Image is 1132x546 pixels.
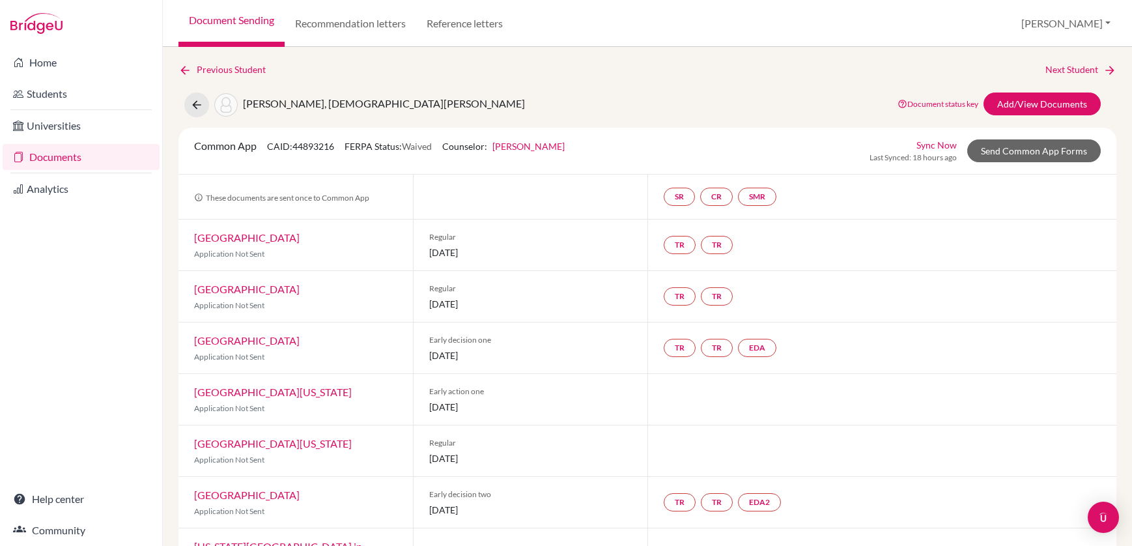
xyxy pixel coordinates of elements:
[738,493,781,511] a: EDA2
[402,141,432,152] span: Waived
[916,138,957,152] a: Sync Now
[194,386,352,398] a: [GEOGRAPHIC_DATA][US_STATE]
[194,283,300,295] a: [GEOGRAPHIC_DATA]
[243,97,525,109] span: [PERSON_NAME], [DEMOGRAPHIC_DATA][PERSON_NAME]
[967,139,1101,162] a: Send Common App Forms
[3,81,160,107] a: Students
[429,489,632,500] span: Early decision two
[700,188,733,206] a: CR
[429,231,632,243] span: Regular
[1045,63,1116,77] a: Next Student
[429,297,632,311] span: [DATE]
[898,99,978,109] a: Document status key
[3,50,160,76] a: Home
[429,349,632,362] span: [DATE]
[429,452,632,465] span: [DATE]
[664,236,696,254] a: TR
[664,339,696,357] a: TR
[664,188,695,206] a: SR
[194,506,264,516] span: Application Not Sent
[701,339,733,357] a: TR
[194,249,264,259] span: Application Not Sent
[194,489,300,501] a: [GEOGRAPHIC_DATA]
[3,144,160,170] a: Documents
[194,437,352,450] a: [GEOGRAPHIC_DATA][US_STATE]
[664,287,696,306] a: TR
[194,231,300,244] a: [GEOGRAPHIC_DATA]
[983,93,1101,115] a: Add/View Documents
[429,283,632,295] span: Regular
[3,517,160,543] a: Community
[194,352,264,362] span: Application Not Sent
[429,437,632,449] span: Regular
[738,339,776,357] a: EDA
[664,493,696,511] a: TR
[194,139,257,152] span: Common App
[701,493,733,511] a: TR
[492,141,565,152] a: [PERSON_NAME]
[194,334,300,347] a: [GEOGRAPHIC_DATA]
[3,486,160,512] a: Help center
[3,113,160,139] a: Universities
[701,236,733,254] a: TR
[178,63,276,77] a: Previous Student
[429,386,632,397] span: Early action one
[442,141,565,152] span: Counselor:
[429,400,632,414] span: [DATE]
[701,287,733,306] a: TR
[3,176,160,202] a: Analytics
[194,455,264,465] span: Application Not Sent
[1088,502,1119,533] div: Open Intercom Messenger
[194,403,264,413] span: Application Not Sent
[429,246,632,259] span: [DATE]
[870,152,957,164] span: Last Synced: 18 hours ago
[194,193,369,203] span: These documents are sent once to Common App
[429,334,632,346] span: Early decision one
[194,300,264,310] span: Application Not Sent
[1015,11,1116,36] button: [PERSON_NAME]
[345,141,432,152] span: FERPA Status:
[429,503,632,517] span: [DATE]
[267,141,334,152] span: CAID: 44893216
[738,188,776,206] a: SMR
[10,13,63,34] img: Bridge-U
